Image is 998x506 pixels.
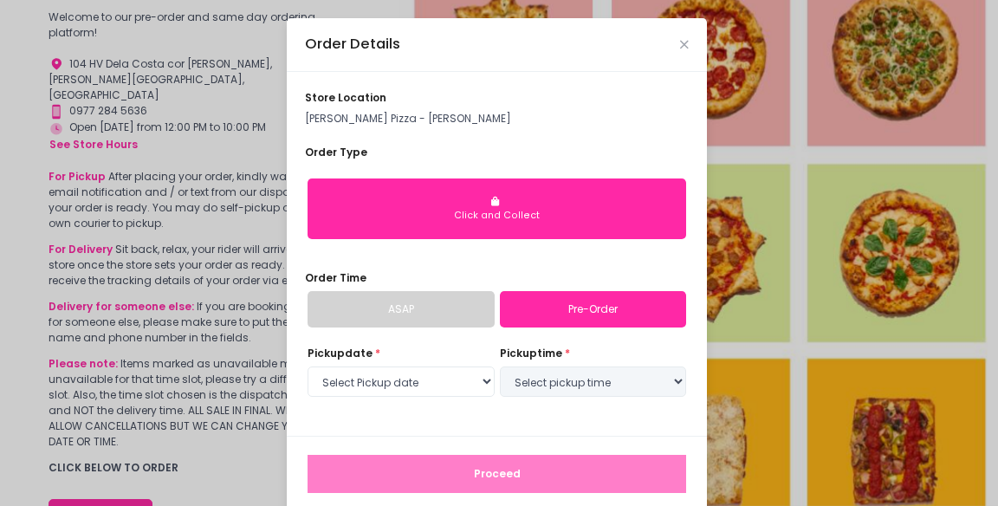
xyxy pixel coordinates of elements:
[308,455,686,493] button: Proceed
[305,145,367,159] span: Order Type
[305,111,689,126] p: [PERSON_NAME] Pizza - [PERSON_NAME]
[305,270,366,285] span: Order Time
[500,346,562,360] span: pickup time
[680,41,689,49] button: Close
[500,291,687,328] a: Pre-Order
[305,34,400,55] div: Order Details
[308,291,495,328] a: ASAP
[305,90,386,105] span: store location
[308,346,373,360] span: Pickup date
[308,178,686,239] button: Click and Collect
[319,209,675,223] div: Click and Collect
